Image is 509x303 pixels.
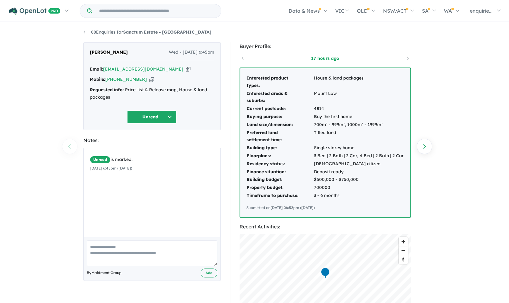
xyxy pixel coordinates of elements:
span: enquirie... [470,8,493,14]
td: $500,000 - $750,000 [314,176,404,184]
strong: Sanctum Estate - [GEOGRAPHIC_DATA] [123,29,211,35]
td: House & land packages [314,74,404,90]
div: Buyer Profile: [240,42,411,51]
td: Residency status: [246,160,314,168]
button: Copy [186,66,190,72]
td: Mount Low [314,90,404,105]
td: Single storey home [314,144,404,152]
td: 700000 [314,184,404,192]
td: Current postcode: [246,105,314,113]
td: 4814 [314,105,404,113]
td: Buying purpose: [246,113,314,121]
td: [DEMOGRAPHIC_DATA] citizen [314,160,404,168]
span: Wed - [DATE] 6:45pm [169,49,214,56]
button: Add [201,268,217,277]
a: [EMAIL_ADDRESS][DOMAIN_NAME] [103,66,183,72]
strong: Email: [90,66,103,72]
img: Openlot PRO Logo White [9,7,60,15]
td: Floorplans: [246,152,314,160]
td: Land size/dimension: [246,121,314,129]
strong: Requested info: [90,87,124,92]
button: Copy [149,76,154,83]
button: Zoom out [399,246,408,255]
td: 3 - 6 months [314,192,404,200]
td: Building type: [246,144,314,152]
button: Zoom in [399,237,408,246]
td: Property budget: [246,184,314,192]
td: Preferred land settlement time: [246,129,314,144]
div: Recent Activities: [240,223,411,231]
a: 17 hours ago [299,55,351,61]
td: 700m² - 999m², 1000m² - 1999m² [314,121,404,129]
div: Price-list & Release map, House & land packages [90,86,214,101]
input: Try estate name, suburb, builder or developer [94,4,220,18]
span: By Maidment Group [87,270,122,276]
div: Map marker [320,267,330,278]
td: 3 Bed | 2 Bath | 2 Car, 4 Bed | 2 Bath | 2 Car [314,152,404,160]
td: Interested areas & suburbs: [246,90,314,105]
button: Unread [127,110,177,124]
td: Interested product types: [246,74,314,90]
button: Reset bearing to north [399,255,408,264]
nav: breadcrumb [83,29,426,36]
div: is marked. [90,156,219,163]
td: Finance situation: [246,168,314,176]
small: [DATE] 6:45pm ([DATE]) [90,166,132,170]
div: Notes: [83,136,221,145]
div: Submitted on [DATE] 06:52pm ([DATE]) [246,205,404,211]
td: Building budget: [246,176,314,184]
td: Timeframe to purchase: [246,192,314,200]
a: 88Enquiries forSanctum Estate - [GEOGRAPHIC_DATA] [83,29,211,35]
td: Deposit ready [314,168,404,176]
span: Unread [90,156,111,163]
td: Buy the first home [314,113,404,121]
td: Titled land [314,129,404,144]
span: [PERSON_NAME] [90,49,128,56]
strong: Mobile: [90,76,105,82]
a: [PHONE_NUMBER] [105,76,147,82]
